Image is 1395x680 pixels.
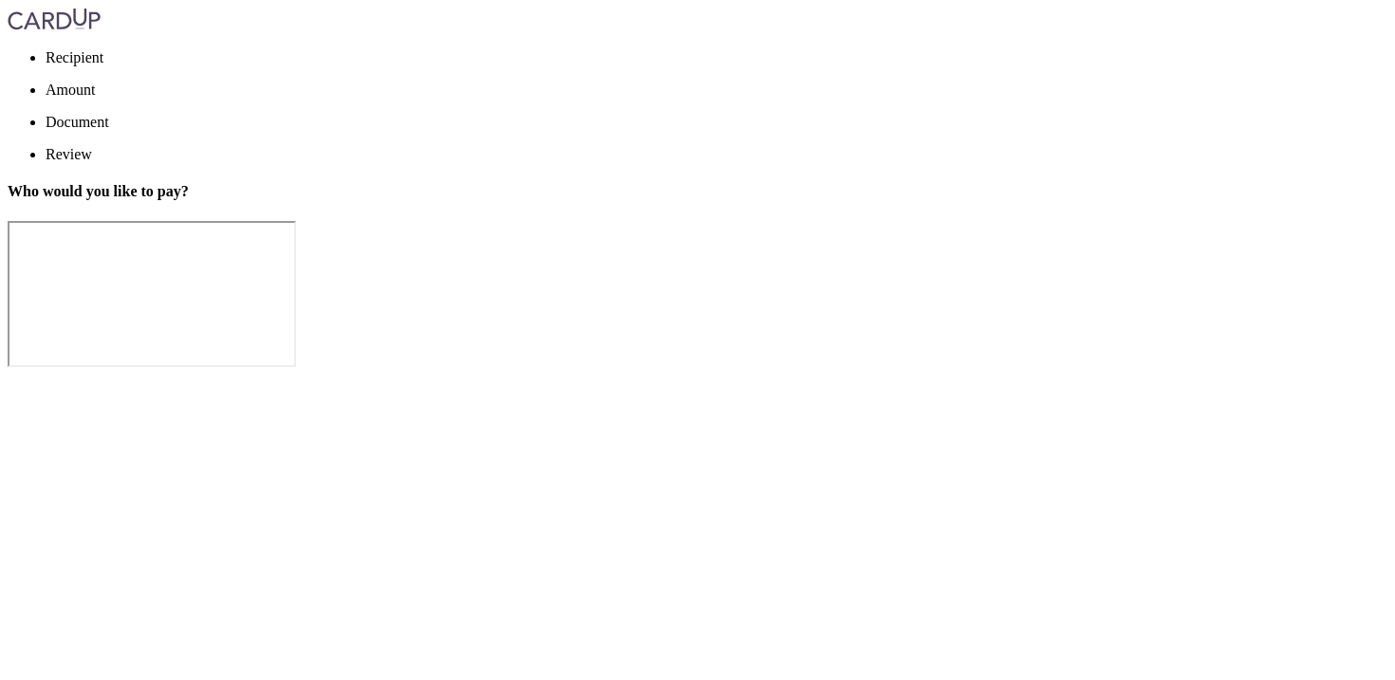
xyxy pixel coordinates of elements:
[46,146,1387,163] p: Review
[46,114,1387,131] p: Document
[46,49,1387,66] p: Recipient
[8,183,1387,200] h4: Who would you like to pay?
[46,82,1387,99] p: Amount
[8,8,101,30] img: CardUp
[8,221,296,367] iframe: ZoomInfo Anywhere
